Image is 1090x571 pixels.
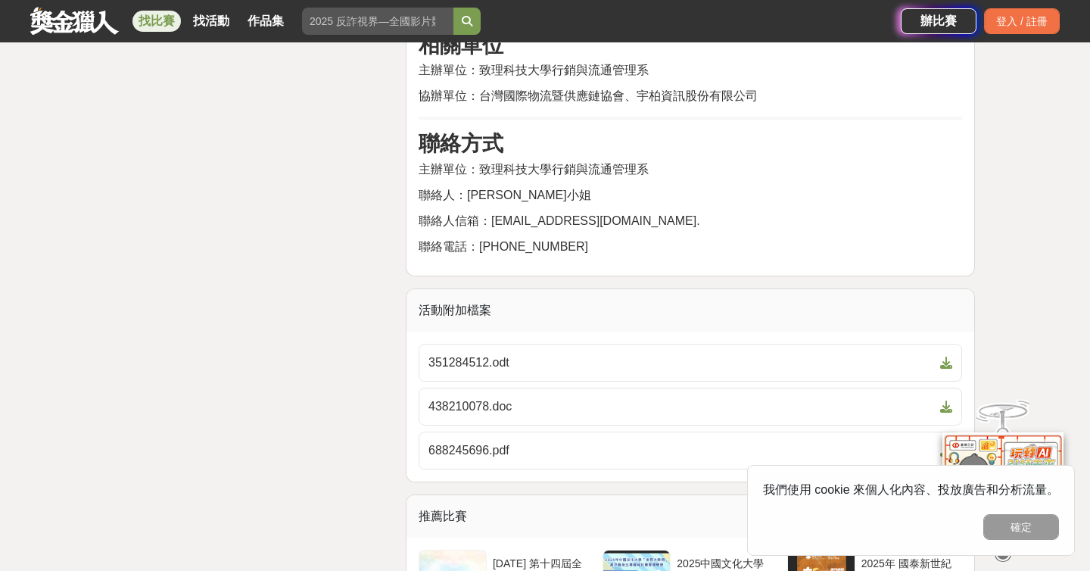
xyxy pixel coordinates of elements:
div: 登入 / 註冊 [984,8,1060,34]
input: 2025 反詐視界—全國影片競賽 [302,8,453,35]
span: 聯絡電話：[PHONE_NUMBER] [419,240,588,253]
span: 438210078.doc [428,398,934,416]
img: d2146d9a-e6f6-4337-9592-8cefde37ba6b.png [942,430,1064,531]
span: 351284512.odt [428,354,934,372]
span: 我們使用 cookie 來個人化內容、投放廣告和分析流量。 [763,483,1059,496]
a: 351284512.odt [419,344,962,382]
a: 辦比賽 [901,8,976,34]
span: 688245696.pdf [428,442,934,460]
span: 主辦單位：致理科技大學行銷與流通管理系 [419,163,649,176]
strong: 相關單位 [419,33,503,57]
div: 推薦比賽 [406,495,974,538]
span: 協辦單位：台灣國際物流暨供應鏈協會、宇柏資訊股份有限公司 [419,89,758,102]
div: 活動附加檔案 [406,289,974,332]
a: 688245696.pdf [419,432,962,470]
span: 聯絡人信箱：[EMAIL_ADDRESS][DOMAIN_NAME]. [419,214,700,227]
button: 確定 [983,514,1059,540]
span: 聯絡人：[PERSON_NAME]小姐 [419,189,591,201]
strong: 聯絡方式 [419,132,503,155]
a: 找活動 [187,11,235,32]
span: 主辦單位：致理科技大學行銷與流通管理系 [419,64,649,76]
a: 作品集 [241,11,290,32]
a: 438210078.doc [419,388,962,426]
a: 找比賽 [132,11,181,32]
